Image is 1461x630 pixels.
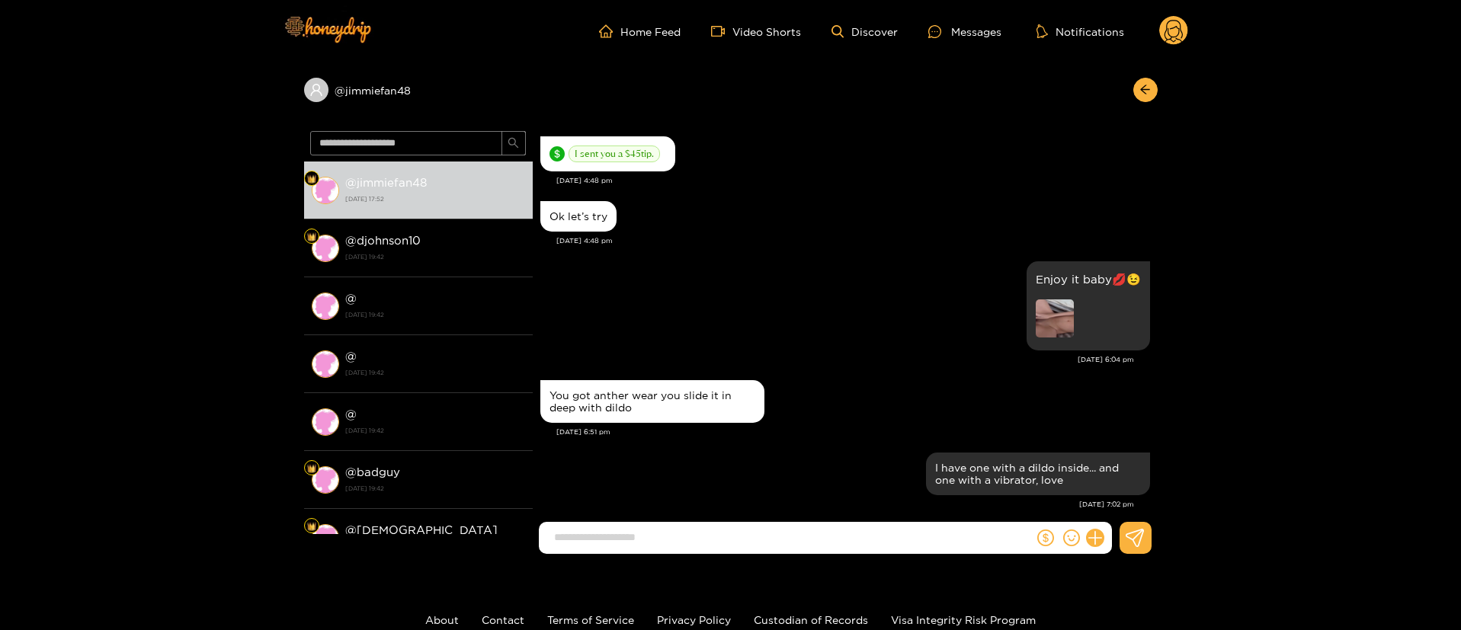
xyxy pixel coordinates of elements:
span: video-camera [711,24,732,38]
a: Custodian of Records [754,614,868,625]
a: Visa Integrity Risk Program [891,614,1036,625]
img: Fan Level [307,174,316,184]
div: Aug. 7, 4:48 pm [540,201,617,232]
span: home [599,24,620,38]
div: Ok let’s try [549,210,607,222]
strong: @ badguy [345,465,400,478]
div: @jimmiefan48 [304,78,533,102]
a: Terms of Service [547,614,634,625]
button: dollar [1034,526,1057,549]
a: Discover [831,25,898,38]
button: search [501,131,526,155]
strong: [DATE] 19:42 [345,366,525,379]
div: I have one with a dildo inside... and one with a vibrator, love [935,462,1141,486]
img: conversation [312,177,339,204]
strong: @ [345,292,357,305]
img: Fan Level [307,522,316,531]
a: Privacy Policy [657,614,731,625]
span: smile [1063,529,1080,546]
div: Messages [928,23,1001,40]
div: Aug. 7, 4:48 pm [540,136,675,171]
span: dollar [1037,529,1054,546]
span: user [309,83,323,97]
a: Video Shorts [711,24,801,38]
img: Fan Level [307,232,316,241]
img: conversation [312,350,339,378]
strong: @ [345,350,357,363]
div: You got anther wear you slide it in deep with dildo [549,389,755,414]
strong: [DATE] 19:42 [345,481,525,495]
strong: @ [345,408,357,421]
p: Enjoy it baby💋😉 [1036,270,1141,288]
span: search [508,137,519,150]
strong: [DATE] 19:42 [345,308,525,321]
strong: [DATE] 17:52 [345,192,525,206]
div: Aug. 7, 6:04 pm [1027,261,1150,350]
img: conversation [312,408,339,436]
span: dollar-circle [549,146,565,161]
img: conversation [312,466,339,494]
strong: [DATE] 19:42 [345,250,525,264]
span: I sent you a $ 45 tip. [569,146,660,162]
a: About [425,614,459,625]
strong: @ [DEMOGRAPHIC_DATA] [345,523,498,536]
div: [DATE] 4:48 pm [556,235,1150,246]
div: [DATE] 7:02 pm [540,499,1134,510]
img: Fan Level [307,464,316,473]
img: conversation [312,235,339,262]
div: Aug. 7, 7:02 pm [926,453,1150,495]
div: [DATE] 6:51 pm [556,427,1150,437]
img: preview [1036,299,1074,337]
strong: @ djohnson10 [345,234,421,247]
strong: [DATE] 19:42 [345,424,525,437]
a: Contact [482,614,524,625]
div: [DATE] 4:48 pm [556,175,1150,186]
img: conversation [312,293,339,320]
strong: @ jimmiefan48 [345,176,427,189]
div: Aug. 7, 6:51 pm [540,380,764,423]
img: conversation [312,524,339,552]
a: Home Feed [599,24,681,38]
span: arrow-left [1139,84,1151,97]
button: arrow-left [1133,78,1158,102]
div: [DATE] 6:04 pm [540,354,1134,365]
button: Notifications [1032,24,1129,39]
